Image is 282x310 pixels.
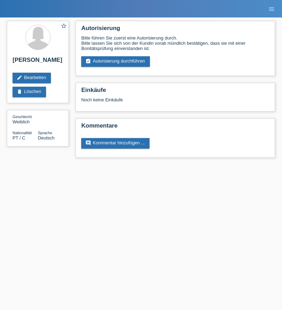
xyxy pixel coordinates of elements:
span: Nationalität [13,131,32,135]
span: Geschlecht [13,115,32,119]
h2: [PERSON_NAME] [13,57,63,67]
h2: Autorisierung [81,25,269,35]
div: Bitte führen Sie zuerst eine Autorisierung durch. Bitte lassen Sie sich von der Kundin vorab münd... [81,35,269,51]
i: star_border [61,23,67,29]
a: deleteLöschen [13,87,46,97]
span: Portugal / C / 08.02.2018 [13,135,25,140]
a: menu [265,7,279,11]
a: assignment_turned_inAutorisierung durchführen [81,56,150,67]
h2: Einkäufe [81,87,269,97]
i: menu [268,6,275,13]
a: star_border [61,23,67,30]
i: edit [17,75,22,80]
h2: Kommentare [81,122,269,133]
div: Weiblich [13,114,38,124]
span: Deutsch [38,135,55,140]
i: delete [17,89,22,94]
span: Sprache [38,131,52,135]
i: assignment_turned_in [85,58,91,64]
a: editBearbeiten [13,73,51,83]
div: Noch keine Einkäufe [81,97,269,108]
a: commentKommentar hinzufügen ... [81,138,150,149]
i: comment [85,140,91,146]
